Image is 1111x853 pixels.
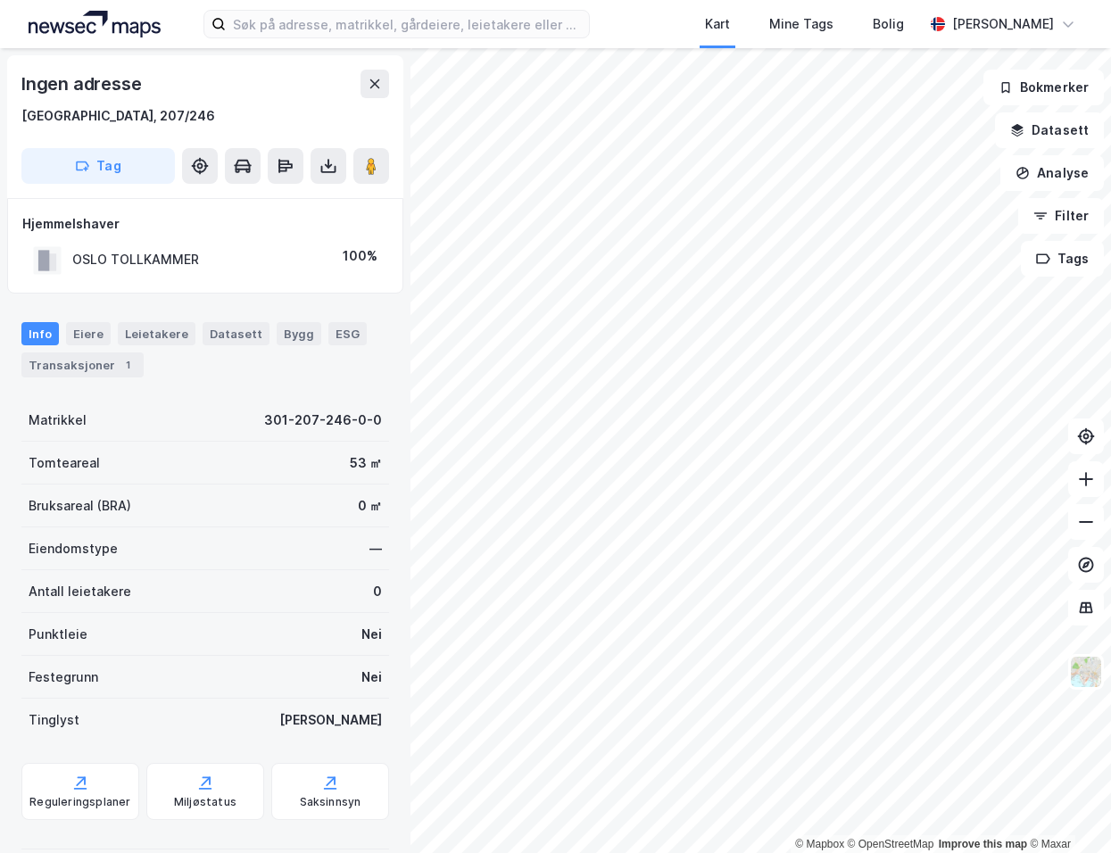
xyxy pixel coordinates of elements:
div: Info [21,322,59,345]
div: Bolig [873,13,904,35]
iframe: Chat Widget [1022,767,1111,853]
div: Matrikkel [29,410,87,431]
div: [PERSON_NAME] [279,709,382,731]
div: Punktleie [29,624,87,645]
button: Tags [1021,241,1104,277]
div: ESG [328,322,367,345]
div: Tinglyst [29,709,79,731]
div: Leietakere [118,322,195,345]
div: 53 ㎡ [350,452,382,474]
img: Z [1069,655,1103,689]
button: Analyse [1000,155,1104,191]
div: OSLO TOLLKAMMER [72,249,199,270]
div: Eiendomstype [29,538,118,559]
div: Kart [705,13,730,35]
input: Søk på adresse, matrikkel, gårdeiere, leietakere eller personer [226,11,589,37]
div: Hjemmelshaver [22,213,388,235]
div: Bruksareal (BRA) [29,495,131,517]
button: Filter [1018,198,1104,234]
div: Miljøstatus [174,795,236,809]
div: — [369,538,382,559]
div: 1 [119,356,137,374]
button: Bokmerker [983,70,1104,105]
div: 301-207-246-0-0 [264,410,382,431]
button: Datasett [995,112,1104,148]
img: logo.a4113a55bc3d86da70a041830d287a7e.svg [29,11,161,37]
div: 0 ㎡ [358,495,382,517]
div: Tomteareal [29,452,100,474]
div: Bygg [277,322,321,345]
div: Festegrunn [29,667,98,688]
div: Mine Tags [769,13,833,35]
button: Tag [21,148,175,184]
div: Kontrollprogram for chat [1022,767,1111,853]
div: 100% [343,245,377,267]
div: Reguleringsplaner [29,795,130,809]
div: Datasett [203,322,269,345]
div: 0 [373,581,382,602]
div: Antall leietakere [29,581,131,602]
div: [GEOGRAPHIC_DATA], 207/246 [21,105,215,127]
div: Eiere [66,322,111,345]
div: [PERSON_NAME] [952,13,1054,35]
div: Ingen adresse [21,70,145,98]
div: Nei [361,667,382,688]
div: Transaksjoner [21,352,144,377]
div: Saksinnsyn [300,795,361,809]
div: Nei [361,624,382,645]
a: OpenStreetMap [848,838,934,850]
a: Improve this map [939,838,1027,850]
a: Mapbox [795,838,844,850]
